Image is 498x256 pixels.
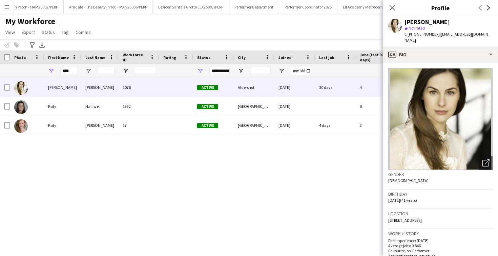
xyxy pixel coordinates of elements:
[238,55,246,60] span: City
[81,97,119,116] div: Halliwell
[5,16,55,26] span: My Workforce
[356,97,400,116] div: 0
[404,19,450,25] div: [PERSON_NAME]
[388,191,493,197] h3: Birthday
[123,68,129,74] button: Open Filter Menu
[234,97,274,116] div: [GEOGRAPHIC_DATA]
[250,67,270,75] input: City Filter Input
[356,116,400,135] div: 3
[383,3,498,12] h3: Profile
[3,28,18,37] a: View
[315,116,356,135] div: 4 days
[135,67,155,75] input: Workforce ID Filter Input
[279,0,337,14] button: Performer Coordinator 2025
[234,116,274,135] div: [GEOGRAPHIC_DATA]
[119,116,159,135] div: 17
[14,81,28,95] img: katy Allen
[28,41,36,49] app-action-btn: Advanced filters
[119,78,159,97] div: 1078
[38,41,46,49] app-action-btn: Export XLSX
[291,67,311,75] input: Joined Filter Input
[404,32,490,43] span: | [EMAIL_ADDRESS][DOMAIN_NAME]
[153,0,229,14] button: Lexicon Santa's Grotto LEX25001/PERF
[119,97,159,116] div: 1332
[404,32,440,37] span: t. [PHONE_NUMBER]
[234,78,274,97] div: Aldershot
[388,68,493,170] img: Crew avatar or photo
[337,0,410,14] button: Elf Academy Metrocentre MET24001
[44,116,81,135] div: Katy
[14,119,28,133] img: Katy Oliver
[39,28,58,37] a: Status
[274,78,315,97] div: [DATE]
[388,211,493,217] h3: Location
[81,116,119,135] div: [PERSON_NAME]
[383,46,498,63] div: Bio
[388,218,422,223] span: [STREET_ADDRESS]
[388,198,417,203] span: [DATE] (41 years)
[197,55,210,60] span: Status
[22,29,35,35] span: Export
[479,156,493,170] div: Open photos pop-in
[60,67,77,75] input: First Name Filter Input
[315,78,356,97] div: 30 days
[388,243,493,248] p: Average jobs: 0.846
[48,68,54,74] button: Open Filter Menu
[98,67,115,75] input: Last Name Filter Input
[62,29,69,35] span: Tag
[64,0,153,14] button: Arndale - The Beauty In You - MAN25006/PERF
[197,104,218,109] span: Active
[388,238,493,243] p: First experience: [DATE]
[85,55,105,60] span: Last Name
[388,171,493,177] h3: Gender
[163,55,176,60] span: Rating
[44,97,81,116] div: Katy
[73,28,94,37] a: Comms
[229,0,279,14] button: Performer Department
[14,55,26,60] span: Photo
[238,68,244,74] button: Open Filter Menu
[48,55,69,60] span: First Name
[44,78,81,97] div: [PERSON_NAME]
[388,231,493,237] h3: Work history
[85,68,91,74] button: Open Filter Menu
[197,68,203,74] button: Open Filter Menu
[123,52,147,62] span: Workforce ID
[197,85,218,90] span: Active
[356,78,400,97] div: 4
[76,29,91,35] span: Comms
[360,52,388,62] span: Jobs (last 90 days)
[5,29,15,35] span: View
[42,29,55,35] span: Status
[409,25,425,31] span: Not rated
[59,28,71,37] a: Tag
[278,55,292,60] span: Joined
[278,68,285,74] button: Open Filter Menu
[388,248,493,253] p: Favourite job: Performer
[274,116,315,135] div: [DATE]
[274,97,315,116] div: [DATE]
[14,100,28,114] img: Katy Halliwell
[19,28,38,37] a: Export
[388,178,429,183] span: [DEMOGRAPHIC_DATA]
[197,123,218,128] span: Active
[81,78,119,97] div: [PERSON_NAME]
[319,55,334,60] span: Last job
